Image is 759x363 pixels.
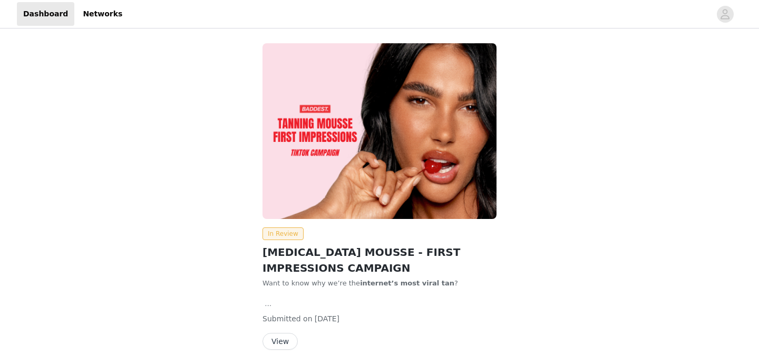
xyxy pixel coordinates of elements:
span: Submitted on [262,314,313,323]
h2: [MEDICAL_DATA] MOUSSE - FIRST IMPRESSIONS CAMPAIGN [262,244,497,276]
img: Baddest Bod [262,43,497,219]
a: Networks [76,2,129,26]
a: View [262,338,298,346]
p: Want to know why we’re the ? [262,278,497,289]
a: Dashboard [17,2,74,26]
span: In Review [262,227,304,240]
span: [DATE] [315,314,339,323]
strong: internet’s most viral tan [360,279,454,287]
div: avatar [720,6,730,23]
button: View [262,333,298,350]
